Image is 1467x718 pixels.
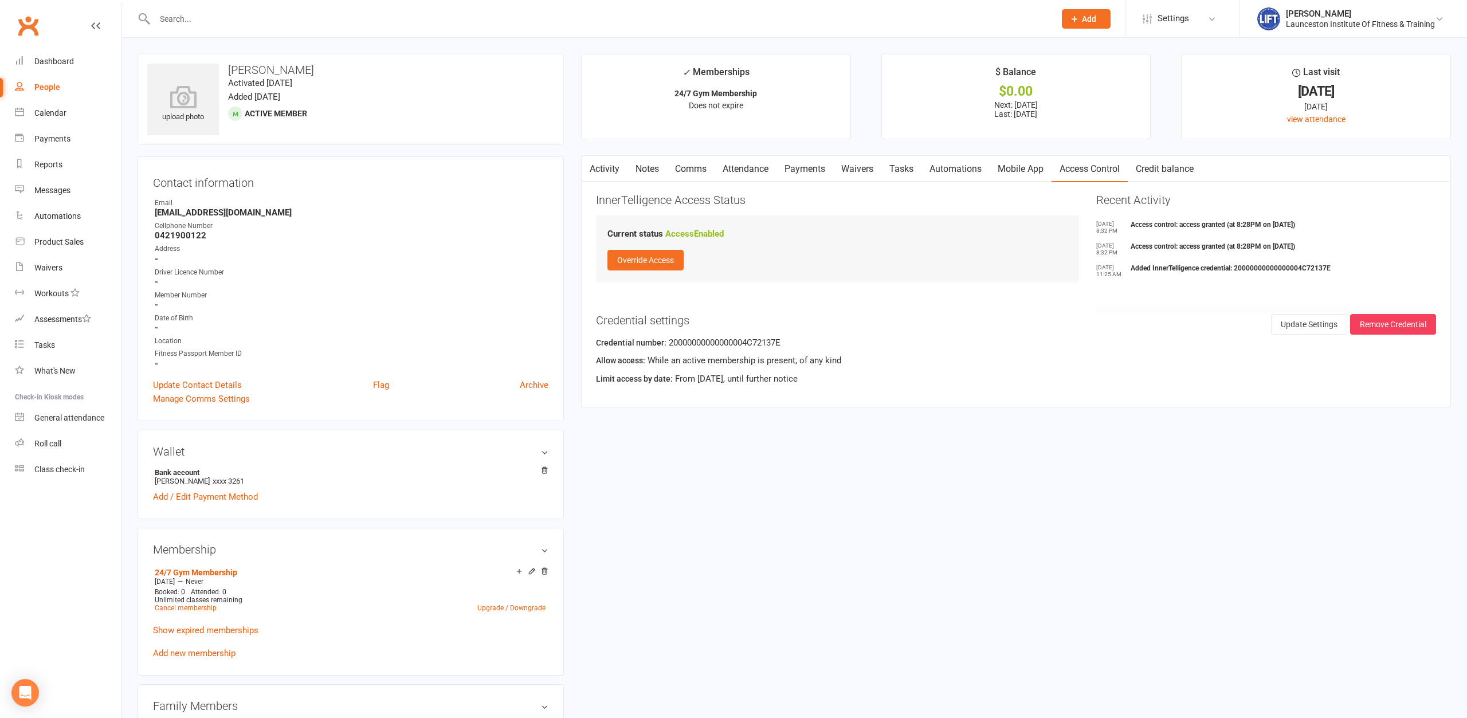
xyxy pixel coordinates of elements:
div: Product Sales [34,237,84,246]
button: Remove Credential [1350,314,1436,335]
a: Tasks [15,332,121,358]
span: Add [1082,14,1096,23]
div: Cellphone Number [155,221,548,232]
span: Booked: 0 [155,588,185,596]
time: Added [DATE] [228,92,280,102]
strong: - [155,359,548,369]
span: Settings [1158,6,1189,32]
i: ✓ [682,67,690,78]
div: What's New [34,366,76,375]
div: While an active membership is present, of any kind [596,354,1436,371]
div: $ Balance [995,65,1036,85]
span: [DATE] [155,578,175,586]
div: upload photo [147,85,219,123]
a: Comms [667,156,715,182]
div: Fitness Passport Member ID [155,348,548,359]
li: Access control: access granted (at 8:28PM on [DATE]) [1096,221,1436,237]
label: Allow access: [596,354,645,367]
h3: Recent Activity [1096,194,1436,206]
a: Add / Edit Payment Method [153,490,258,504]
a: People [15,74,121,100]
strong: Current status [607,229,663,239]
div: Automations [34,211,81,221]
a: Activity [582,156,627,182]
a: Clubworx [14,11,42,40]
input: Search... [151,11,1047,27]
div: Address [155,244,548,254]
a: Class kiosk mode [15,457,121,482]
li: [PERSON_NAME] [153,466,548,487]
div: Dashboard [34,57,74,66]
strong: 24/7 Gym Membership [674,89,757,98]
span: Active member [245,109,307,118]
div: Roll call [34,439,61,448]
h3: [PERSON_NAME] [147,64,554,76]
a: Show expired memberships [153,625,258,635]
h3: InnerTelligence Access Status [596,194,1079,206]
a: 24/7 Gym Membership [155,568,237,577]
a: Payments [15,126,121,152]
div: Reports [34,160,62,169]
div: — [152,577,548,586]
div: [DATE] [1192,85,1440,97]
a: view attendance [1287,115,1346,124]
span: Unlimited classes remaining [155,596,242,604]
time: [DATE] 8:32 PM [1096,221,1125,234]
a: Workouts [15,281,121,307]
a: Notes [627,156,667,182]
strong: [EMAIL_ADDRESS][DOMAIN_NAME] [155,207,548,218]
span: xxxx 3261 [213,477,244,485]
div: [PERSON_NAME] [1286,9,1435,19]
div: [DATE] [1192,100,1440,113]
strong: Access Enabled [665,229,724,239]
a: Attendance [715,156,776,182]
a: Mobile App [990,156,1052,182]
a: Add new membership [153,648,236,658]
a: What's New [15,358,121,384]
div: Email [155,198,548,209]
div: $0.00 [892,85,1140,97]
li: Access control: access granted (at 8:28PM on [DATE]) [1096,242,1436,258]
div: Workouts [34,289,69,298]
a: Archive [520,378,548,392]
a: Dashboard [15,49,121,74]
a: General attendance kiosk mode [15,405,121,431]
div: Location [155,336,548,347]
h3: Credential settings [596,314,1436,327]
div: Messages [34,186,70,195]
button: Add [1062,9,1111,29]
label: Limit access by date: [596,372,673,385]
img: thumb_image1711312309.png [1257,7,1280,30]
a: Calendar [15,100,121,126]
div: Assessments [34,315,91,324]
a: Assessments [15,307,121,332]
div: Date of Birth [155,313,548,324]
div: From [DATE], until further notice [596,372,1436,390]
div: Memberships [682,65,750,86]
div: Class check-in [34,465,85,474]
strong: - [155,277,548,287]
button: Update Settings [1271,314,1347,335]
a: Upgrade / Downgrade [477,604,546,612]
a: Product Sales [15,229,121,255]
a: Waivers [15,255,121,281]
span: Does not expire [689,101,743,110]
a: Credit balance [1128,156,1202,182]
div: Member Number [155,290,548,301]
div: Tasks [34,340,55,350]
p: Next: [DATE] Last: [DATE] [892,100,1140,119]
time: Activated [DATE] [228,78,292,88]
strong: - [155,323,548,333]
a: Access Control [1052,156,1128,182]
div: Driver Licence Number [155,267,548,278]
div: Last visit [1292,65,1340,85]
a: Waivers [833,156,881,182]
div: 20000000000000004C72137E [596,336,1436,354]
a: Messages [15,178,121,203]
label: Credential number: [596,336,666,349]
a: Reports [15,152,121,178]
h3: Wallet [153,445,548,458]
h3: Membership [153,543,548,556]
a: Payments [776,156,833,182]
time: [DATE] 8:32 PM [1096,242,1125,256]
